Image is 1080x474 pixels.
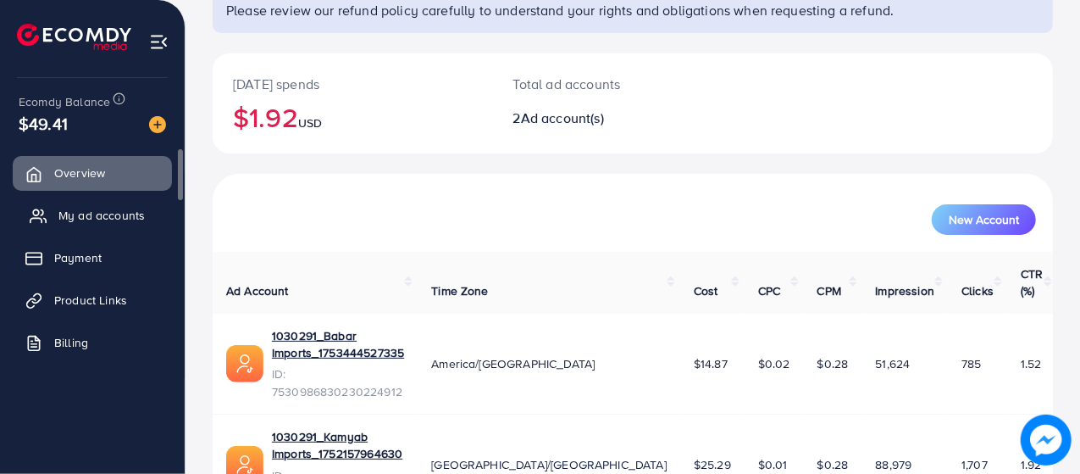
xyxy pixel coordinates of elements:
a: My ad accounts [13,198,172,232]
h2: 2 [513,110,683,126]
span: $49.41 [19,111,68,136]
a: 1030291_Babar Imports_1753444527335 [272,327,404,362]
span: America/[GEOGRAPHIC_DATA] [431,355,595,372]
span: Time Zone [431,282,488,299]
span: New Account [949,214,1019,226]
span: [GEOGRAPHIC_DATA]/[GEOGRAPHIC_DATA] [431,456,667,473]
a: 1030291_Kamyab Imports_1752157964630 [272,428,404,463]
span: Impression [876,282,935,299]
span: $14.87 [694,355,728,372]
p: Total ad accounts [513,74,683,94]
img: image [1022,415,1072,466]
a: Product Links [13,283,172,317]
img: image [149,116,166,133]
span: Billing [54,334,88,351]
span: $25.29 [694,456,731,473]
span: Ad account(s) [521,109,604,127]
span: CPM [817,282,841,299]
h2: $1.92 [233,101,473,133]
span: 88,979 [876,456,912,473]
button: New Account [932,204,1036,235]
span: $0.02 [758,355,790,372]
img: menu [149,32,169,52]
span: $0.01 [758,456,788,473]
span: Clicks [961,282,994,299]
span: USD [298,114,322,131]
span: $0.28 [817,355,849,372]
span: My ad accounts [58,207,145,224]
span: Ad Account [226,282,289,299]
span: Product Links [54,292,127,309]
span: CPC [758,282,780,299]
span: 785 [961,355,981,372]
span: 1.92 [1021,456,1042,473]
a: Payment [13,241,172,275]
p: [DATE] spends [233,74,473,94]
a: Overview [13,156,172,190]
span: $0.28 [817,456,849,473]
span: CTR (%) [1021,265,1043,299]
span: Ecomdy Balance [19,93,110,110]
span: ID: 7530986830230224912 [272,365,404,400]
a: Billing [13,326,172,360]
img: ic-ads-acc.e4c84228.svg [226,345,263,382]
span: Overview [54,165,105,181]
span: Payment [54,249,102,266]
img: logo [17,24,131,50]
span: 1,707 [961,456,988,473]
span: 51,624 [876,355,911,372]
span: Cost [694,282,718,299]
span: 1.52 [1021,355,1042,372]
